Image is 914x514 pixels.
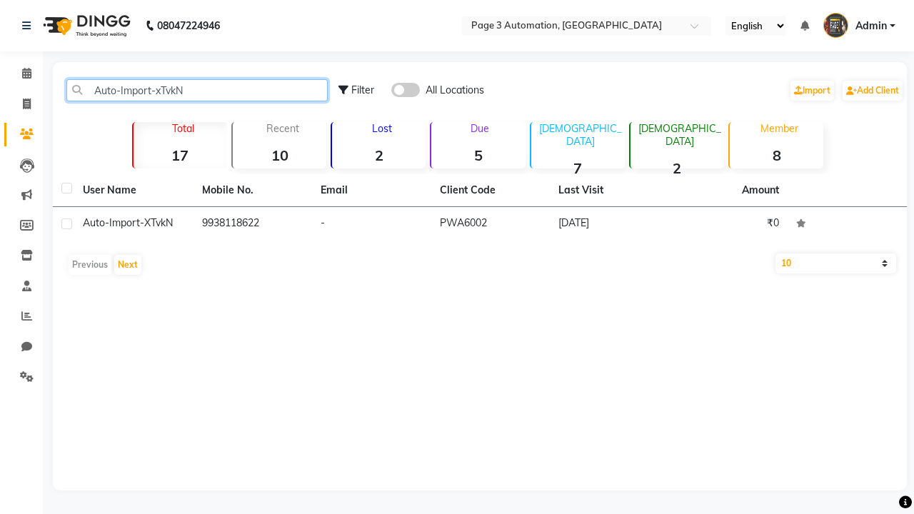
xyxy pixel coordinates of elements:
[550,207,669,242] td: [DATE]
[194,207,313,242] td: 9938118622
[636,122,724,148] p: [DEMOGRAPHIC_DATA]
[233,146,326,164] strong: 10
[434,122,525,135] p: Due
[426,83,484,98] span: All Locations
[790,81,834,101] a: Import
[537,122,625,148] p: [DEMOGRAPHIC_DATA]
[139,122,227,135] p: Total
[114,255,141,275] button: Next
[431,174,551,207] th: Client Code
[312,207,431,242] td: -
[66,79,328,101] input: Search by Name/Mobile/Email/Code
[823,13,848,38] img: Admin
[332,146,426,164] strong: 2
[431,207,551,242] td: PWA6002
[36,6,134,46] img: logo
[669,207,788,242] td: ₹0
[312,174,431,207] th: Email
[735,122,823,135] p: Member
[843,81,903,101] a: Add Client
[550,174,669,207] th: Last Visit
[431,146,525,164] strong: 5
[733,174,788,206] th: Amount
[730,146,823,164] strong: 8
[531,159,625,177] strong: 7
[351,84,374,96] span: Filter
[157,6,220,46] b: 08047224946
[238,122,326,135] p: Recent
[338,122,426,135] p: Lost
[194,174,313,207] th: Mobile No.
[855,19,887,34] span: Admin
[83,216,173,229] span: Auto-Import-xTvkN
[631,159,724,177] strong: 2
[74,174,194,207] th: User Name
[134,146,227,164] strong: 17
